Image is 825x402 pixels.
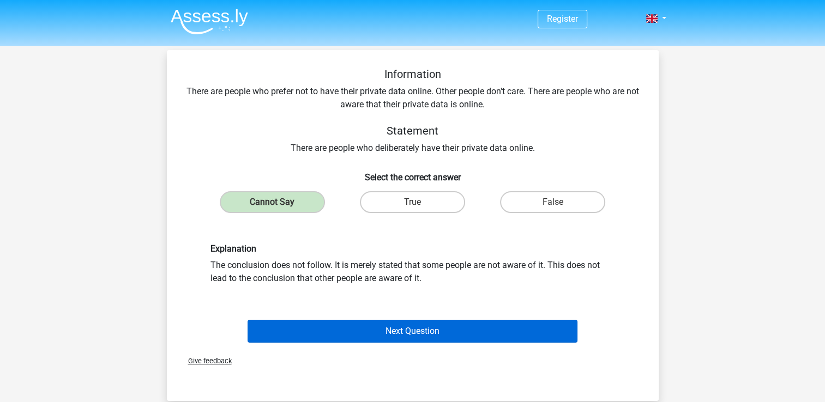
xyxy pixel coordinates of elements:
div: There are people who prefer not to have their private data online. Other people don't care. There... [184,68,641,155]
label: Cannot Say [220,191,325,213]
img: Assessly [171,9,248,34]
h5: Statement [184,124,641,137]
label: True [360,191,465,213]
label: False [500,191,605,213]
span: Give feedback [179,357,232,365]
a: Register [547,14,578,24]
h6: Select the correct answer [184,163,641,182]
div: The conclusion does not follow. It is merely stated that some people are not aware of it. This do... [202,243,623,284]
h6: Explanation [210,243,615,254]
button: Next Question [248,320,577,343]
h5: Information [184,68,641,81]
